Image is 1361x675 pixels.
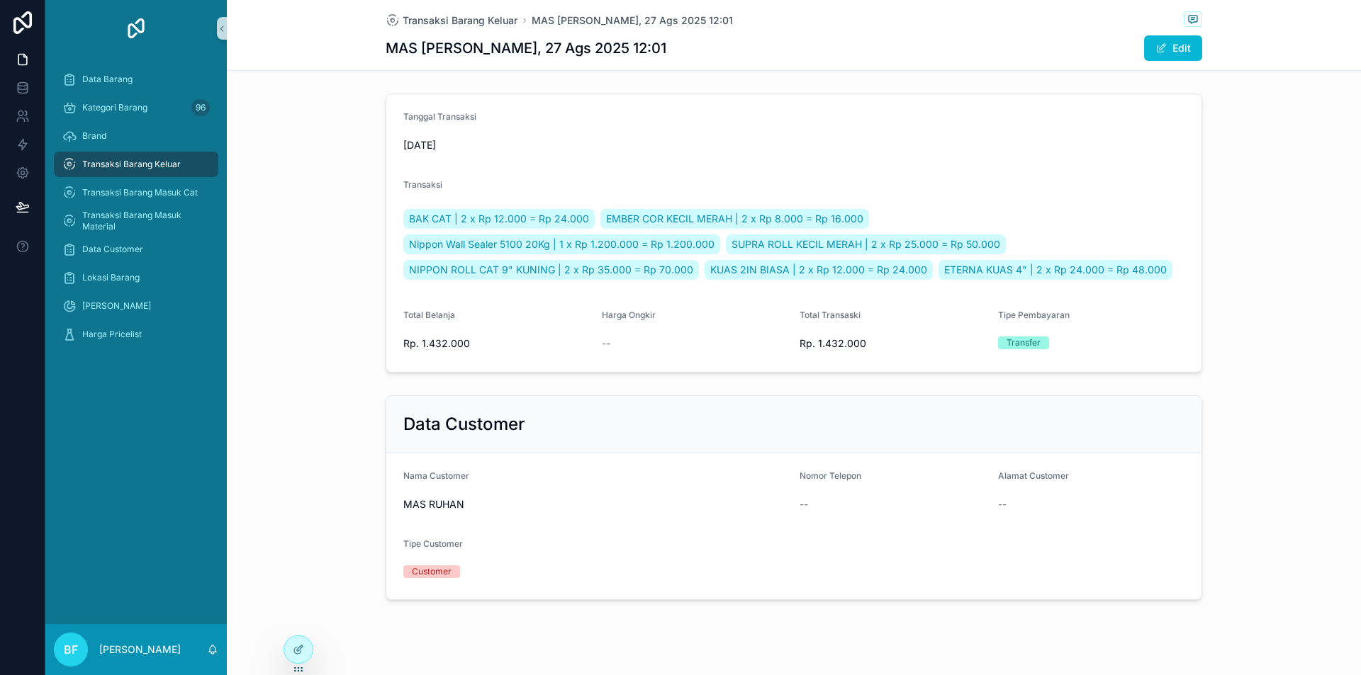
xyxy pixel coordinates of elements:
span: Lokasi Barang [82,272,140,283]
span: KUAS 2IN BIASA | 2 x Rp 12.000 = Rp 24.000 [710,263,927,277]
span: Data Barang [82,74,133,85]
span: Transaksi [403,179,442,190]
span: Transaksi Barang Masuk Material [82,210,204,232]
div: Customer [412,565,452,578]
span: Transaksi Barang Keluar [82,159,181,170]
a: Transaksi Barang Masuk Material [54,208,218,234]
h1: MAS [PERSON_NAME], 27 Ags 2025 12:01 [386,38,666,58]
span: Alamat Customer [998,470,1069,481]
span: Tipe Customer [403,538,463,549]
span: Tipe Pembayaran [998,310,1070,320]
span: Transaksi Barang Masuk Cat [82,187,198,198]
a: Brand [54,123,218,149]
a: Data Customer [54,237,218,262]
a: Transaksi Barang Masuk Cat [54,180,218,205]
a: BAK CAT | 2 x Rp 12.000 = Rp 24.000 [403,209,595,229]
a: EMBER COR KECIL MERAH | 2 x Rp 8.000 = Rp 16.000 [600,209,869,229]
div: Transfer [1007,336,1041,349]
a: Kategori Barang96 [54,95,218,120]
span: Total Belanja [403,310,455,320]
span: Brand [82,130,106,142]
span: Transaksi Barang Keluar [403,13,517,28]
div: 96 [191,99,210,116]
span: Nippon Wall Sealer 5100 20Kg | 1 x Rp 1.200.000 = Rp 1.200.000 [409,237,715,251]
a: Harga Pricelist [54,322,218,347]
a: ETERNA KUAS 4" | 2 x Rp 24.000 = Rp 48.000 [939,260,1172,280]
span: BF [64,641,78,658]
span: SUPRA ROLL KECIL MERAH | 2 x Rp 25.000 = Rp 50.000 [732,237,1000,251]
span: NIPPON ROLL CAT 9" KUNING | 2 x Rp 35.000 = Rp 70.000 [409,263,693,277]
h2: Data Customer [403,413,525,436]
span: EMBER COR KECIL MERAH | 2 x Rp 8.000 = Rp 16.000 [606,212,863,226]
a: Transaksi Barang Keluar [386,13,517,28]
a: MAS [PERSON_NAME], 27 Ags 2025 12:01 [532,13,733,28]
span: [DATE] [403,138,590,152]
span: Kategori Barang [82,102,147,113]
span: Harga Pricelist [82,329,142,340]
span: ETERNA KUAS 4" | 2 x Rp 24.000 = Rp 48.000 [944,263,1167,277]
span: Rp. 1.432.000 [800,336,987,351]
p: [PERSON_NAME] [99,642,181,657]
span: [PERSON_NAME] [82,300,151,312]
a: Transaksi Barang Keluar [54,152,218,177]
span: Rp. 1.432.000 [403,336,590,351]
span: Nomor Telepon [800,470,861,481]
span: MAS RUHAN [403,497,788,511]
a: Nippon Wall Sealer 5100 20Kg | 1 x Rp 1.200.000 = Rp 1.200.000 [403,234,720,254]
span: Data Customer [82,244,143,255]
div: scrollable content [45,57,227,365]
span: -- [800,497,808,511]
a: [PERSON_NAME] [54,293,218,319]
button: Edit [1144,35,1202,61]
a: SUPRA ROLL KECIL MERAH | 2 x Rp 25.000 = Rp 50.000 [726,234,1006,254]
span: Tanggal Transaksi [403,111,476,122]
a: Data Barang [54,67,218,92]
span: Nama Customer [403,470,469,481]
a: KUAS 2IN BIASA | 2 x Rp 12.000 = Rp 24.000 [705,260,933,280]
span: Total Transaski [800,310,861,320]
span: Harga Ongkir [602,310,656,320]
img: App logo [125,17,147,40]
span: -- [602,336,610,351]
a: Lokasi Barang [54,265,218,290]
a: NIPPON ROLL CAT 9" KUNING | 2 x Rp 35.000 = Rp 70.000 [403,260,699,280]
span: BAK CAT | 2 x Rp 12.000 = Rp 24.000 [409,212,589,226]
span: -- [998,497,1007,511]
